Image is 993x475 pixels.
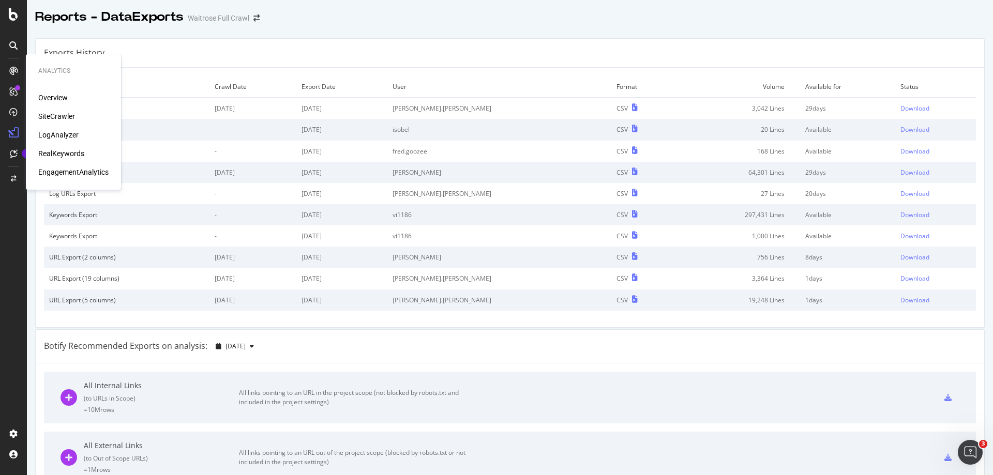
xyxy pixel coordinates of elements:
[387,225,611,247] td: vi1186
[900,274,929,283] div: Download
[84,465,239,474] div: = 1M rows
[895,76,976,98] td: Status
[16,339,24,347] button: Emoji picker
[38,111,75,121] a: SiteCrawler
[900,274,971,283] a: Download
[900,168,929,177] div: Download
[676,141,800,162] td: 168 Lines
[900,296,929,304] div: Download
[387,289,611,311] td: [PERSON_NAME].[PERSON_NAME]
[209,204,296,225] td: -
[676,76,800,98] td: Volume
[8,24,199,38] div: [DATE]
[900,296,971,304] a: Download
[805,147,891,156] div: Available
[212,338,258,355] button: [DATE]
[38,167,109,177] a: EngagementAnalytics
[900,125,971,134] a: Download
[239,448,472,467] div: All links pointing to an URL out of the project scope (blocked by robots.txt or not included in t...
[805,232,891,240] div: Available
[900,147,971,156] a: Download
[7,4,26,24] button: go back
[800,162,896,183] td: 29 days
[616,210,628,219] div: CSV
[676,204,800,225] td: 297,431 Lines
[616,296,628,304] div: CSV
[616,147,628,156] div: CSV
[900,168,971,177] a: Download
[8,110,199,462] div: Based on our current RealKeywords functionality, there isn't a built-in option to customize the p...
[49,104,204,113] div: URL Export (6 columns)
[49,253,204,262] div: URL Export (2 columns)
[209,76,296,98] td: Crawl Date
[49,125,204,134] div: Keywords Export
[22,149,31,158] div: Tooltip anchor
[616,125,628,134] div: CSV
[46,44,190,95] div: Yes it's a standard way of displaying keyword clicks and impressions differences in RealKeywords ...
[387,183,611,204] td: [PERSON_NAME].[PERSON_NAME]
[50,13,129,23] p: The team can also help
[38,148,84,159] div: RealKeywords
[38,67,109,75] div: Analytics
[387,76,611,98] td: User
[95,293,112,310] button: Scroll to bottom
[17,182,190,314] div: However, you can work around this limitation by creating more detailed reports in Keywords Explor...
[616,232,628,240] div: CSV
[616,168,628,177] div: CSV
[209,141,296,162] td: -
[800,247,896,268] td: 8 days
[33,339,41,347] button: Gif picker
[49,274,204,283] div: URL Export (19 columns)
[84,454,239,463] div: ( to Out of Scope URLs )
[900,104,929,113] div: Download
[900,253,971,262] a: Download
[17,116,190,177] div: Based on our current RealKeywords functionality, there isn't a built-in option to customize the p...
[676,247,800,268] td: 756 Lines
[38,130,79,140] a: LogAnalyzer
[296,183,387,204] td: [DATE]
[44,340,207,352] div: Botify Recommended Exports on analysis:
[44,47,104,59] div: Exports History
[50,5,125,13] h1: Customer Support
[29,6,46,22] img: Profile image for Customer Support
[188,13,249,23] div: Waitrose Full Crawl
[387,204,611,225] td: vi1186
[800,268,896,289] td: 1 days
[900,232,929,240] div: Download
[49,232,204,240] div: Keywords Export
[42,168,51,176] a: Source reference 9276016:
[900,210,929,219] div: Download
[209,225,296,247] td: -
[676,98,800,119] td: 3,042 Lines
[9,317,198,334] textarea: Message…
[44,76,209,98] td: Export Type
[900,147,929,156] div: Download
[944,394,952,401] div: csv-export
[209,98,296,119] td: [DATE]
[676,268,800,289] td: 3,364 Lines
[900,210,971,219] a: Download
[49,147,204,156] div: Keywords Export
[49,168,204,177] div: URL Export (3 columns)
[162,4,182,24] button: Home
[84,394,239,403] div: ( to URLs in Scope )
[676,119,800,140] td: 20 Lines
[958,440,983,465] iframe: Intercom live chat
[209,119,296,140] td: -
[616,274,628,283] div: CSV
[676,183,800,204] td: 27 Lines
[800,289,896,311] td: 1 days
[800,183,896,204] td: 20 days
[944,454,952,461] div: csv-export
[900,104,971,113] a: Download
[106,291,114,299] span: Scroll badge
[84,380,239,391] div: All Internal Links
[49,210,204,219] div: Keywords Export
[900,232,971,240] a: Download
[38,93,68,103] a: Overview
[900,125,929,134] div: Download
[296,204,387,225] td: [DATE]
